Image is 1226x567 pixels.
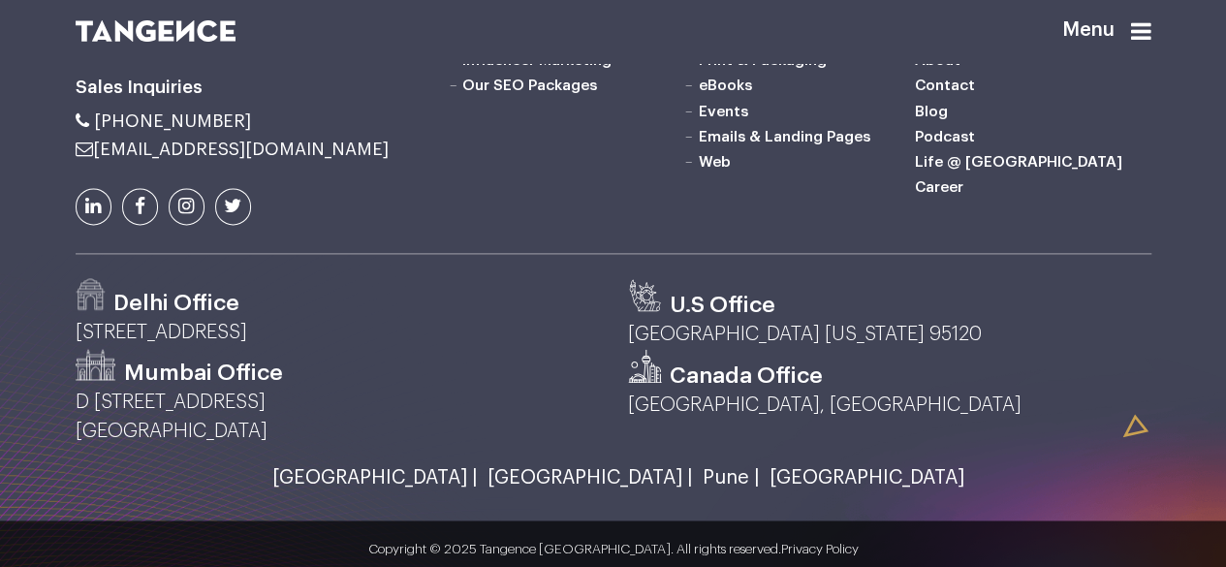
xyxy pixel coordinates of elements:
a: Events [698,104,747,119]
a: Pune | [693,467,760,488]
a: Privacy Policy [781,543,859,555]
a: [EMAIL_ADDRESS][DOMAIN_NAME] [76,141,389,158]
a: Blog [915,104,948,119]
img: canada.svg [628,349,662,383]
a: Podcast [915,129,975,144]
p: [GEOGRAPHIC_DATA] [US_STATE] 95120 [628,320,1151,349]
a: Life @ [GEOGRAPHIC_DATA] [915,154,1122,170]
a: [GEOGRAPHIC_DATA] | [263,467,478,488]
a: Web [698,154,730,170]
a: [PHONE_NUMBER] [76,112,251,130]
h3: Mumbai Office [124,359,283,388]
h3: U.S Office [670,291,775,320]
h3: Delhi Office [113,289,239,318]
a: eBooks [698,78,751,93]
span: [PHONE_NUMBER] [94,112,251,130]
a: Our SEO Packages [462,78,597,93]
img: us.svg [628,278,662,312]
h6: Sales Inquiries [76,73,415,104]
a: Contact [915,78,975,93]
a: [GEOGRAPHIC_DATA] [760,467,964,488]
a: [GEOGRAPHIC_DATA] | [478,467,693,488]
a: Career [915,179,963,195]
h3: Canada Office [670,362,823,391]
a: Emails & Landing Pages [698,129,869,144]
img: Path-530.png [76,349,116,380]
p: [GEOGRAPHIC_DATA], [GEOGRAPHIC_DATA] [628,391,1151,420]
p: [STREET_ADDRESS] [76,318,599,347]
img: Path-529.png [76,278,106,310]
p: D [STREET_ADDRESS] [GEOGRAPHIC_DATA] [76,388,599,446]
